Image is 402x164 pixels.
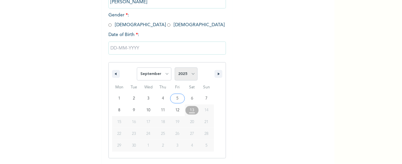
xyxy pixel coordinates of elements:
button: 1 [112,93,127,104]
span: 17 [146,116,150,128]
span: 15 [117,116,121,128]
span: 21 [205,116,209,128]
button: 21 [199,116,214,128]
button: 9 [127,104,141,116]
span: 22 [117,128,121,140]
span: 6 [191,93,193,104]
button: 29 [112,140,127,152]
button: 6 [185,93,200,104]
button: 17 [141,116,156,128]
button: 10 [141,104,156,116]
span: 7 [206,93,208,104]
span: Sat [185,82,200,93]
span: 1 [118,93,120,104]
button: 16 [127,116,141,128]
button: 7 [199,93,214,104]
span: 30 [132,140,136,152]
button: 24 [141,128,156,140]
span: 10 [146,104,150,116]
span: 13 [190,104,194,116]
button: 23 [127,128,141,140]
button: 13 [185,104,200,116]
span: Gender : [DEMOGRAPHIC_DATA] [DEMOGRAPHIC_DATA] [108,13,225,27]
span: 26 [176,128,180,140]
span: Sun [199,82,214,93]
span: 28 [205,128,209,140]
button: 22 [112,128,127,140]
button: 15 [112,116,127,128]
button: 19 [170,116,185,128]
span: 14 [205,104,209,116]
button: 14 [199,104,214,116]
span: Wed [141,82,156,93]
button: 27 [185,128,200,140]
span: 2 [133,93,135,104]
span: Mon [112,82,127,93]
button: 2 [127,93,141,104]
span: 18 [161,116,165,128]
span: 3 [147,93,149,104]
button: 20 [185,116,200,128]
span: 4 [162,93,164,104]
span: 11 [161,104,165,116]
span: 16 [132,116,136,128]
span: 20 [190,116,194,128]
span: 8 [118,104,120,116]
button: 18 [156,116,170,128]
input: DD-MM-YYYY [108,42,226,55]
span: 12 [176,104,180,116]
span: 25 [161,128,165,140]
span: 24 [146,128,150,140]
button: 30 [127,140,141,152]
button: 3 [141,93,156,104]
span: 9 [133,104,135,116]
button: 12 [170,104,185,116]
button: 26 [170,128,185,140]
span: Date of Birth : [108,31,139,38]
span: 29 [117,140,121,152]
button: 11 [156,104,170,116]
button: 4 [156,93,170,104]
button: 25 [156,128,170,140]
span: 5 [177,93,179,104]
span: 19 [176,116,180,128]
span: 23 [132,128,136,140]
button: 28 [199,128,214,140]
span: 27 [190,128,194,140]
span: Tue [127,82,141,93]
button: 5 [170,93,185,104]
span: Thu [156,82,170,93]
button: 8 [112,104,127,116]
span: Fri [170,82,185,93]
